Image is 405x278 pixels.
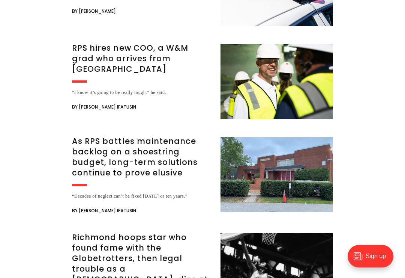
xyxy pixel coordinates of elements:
[72,44,333,119] a: RPS hires new COO, a W&M grad who arrives from [GEOGRAPHIC_DATA] “I know it’s going to be really ...
[72,89,211,97] div: “I know it’s going to be really tough.” he said.
[341,241,405,278] iframe: portal-trigger
[72,7,116,16] span: By [PERSON_NAME]
[220,137,333,212] img: As RPS battles maintenance backlog on a shoestring budget, long-term solutions continue to prove ...
[72,192,211,200] div: “Decades of neglect can’t be fixed [DATE] or ten years.”
[72,206,136,215] span: By [PERSON_NAME] Ifatusin
[220,44,333,119] img: RPS hires new COO, a W&M grad who arrives from Indianapolis
[72,136,211,178] h3: As RPS battles maintenance backlog on a shoestring budget, long-term solutions continue to prove ...
[72,137,333,215] a: As RPS battles maintenance backlog on a shoestring budget, long-term solutions continue to prove ...
[72,43,211,74] h3: RPS hires new COO, a W&M grad who arrives from [GEOGRAPHIC_DATA]
[72,103,136,112] span: By [PERSON_NAME] Ifatusin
